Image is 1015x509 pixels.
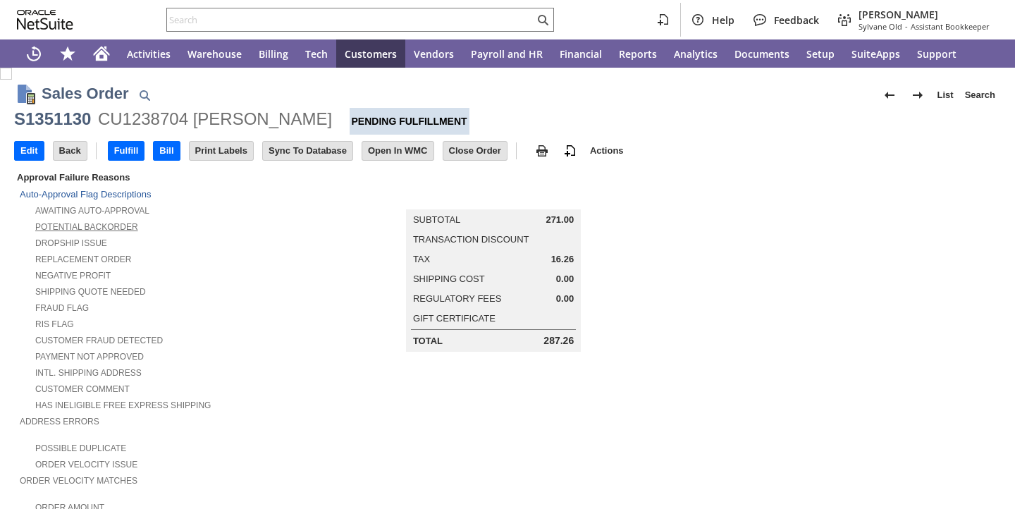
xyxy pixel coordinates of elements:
[584,145,629,156] a: Actions
[610,39,665,68] a: Reports
[443,142,507,160] input: Close Order
[414,47,454,61] span: Vendors
[932,84,959,106] a: List
[51,39,85,68] div: Shortcuts
[413,254,430,264] a: Tax
[556,274,574,285] span: 0.00
[413,293,501,304] a: Regulatory Fees
[35,287,146,297] a: Shipping Quote Needed
[14,108,91,130] div: S1351130
[59,45,76,62] svg: Shortcuts
[859,8,990,21] span: [PERSON_NAME]
[362,142,433,160] input: Open In WMC
[118,39,179,68] a: Activities
[15,142,44,160] input: Edit
[851,47,900,61] span: SuiteApps
[35,238,107,248] a: Dropship Issue
[798,39,843,68] a: Setup
[35,352,144,362] a: Payment not approved
[859,21,902,32] span: Sylvane Old
[154,142,179,160] input: Bill
[843,39,909,68] a: SuiteApps
[187,47,242,61] span: Warehouse
[905,21,908,32] span: -
[959,84,1001,106] a: Search
[551,254,574,265] span: 16.26
[406,187,581,209] caption: Summary
[806,47,835,61] span: Setup
[190,142,253,160] input: Print Labels
[413,214,460,225] a: Subtotal
[674,47,718,61] span: Analytics
[562,142,579,159] img: add-record.svg
[250,39,297,68] a: Billing
[413,313,496,324] a: Gift Certificate
[17,39,51,68] a: Recent Records
[35,443,126,453] a: Possible Duplicate
[35,206,149,216] a: Awaiting Auto-Approval
[734,47,789,61] span: Documents
[619,47,657,61] span: Reports
[35,303,89,313] a: Fraud Flag
[556,293,574,305] span: 0.00
[35,255,131,264] a: Replacement Order
[35,336,163,345] a: Customer Fraud Detected
[42,82,129,105] h1: Sales Order
[909,87,926,104] img: Next
[405,39,462,68] a: Vendors
[35,319,74,329] a: RIS flag
[462,39,551,68] a: Payroll and HR
[917,47,956,61] span: Support
[35,271,111,281] a: Negative Profit
[35,222,138,232] a: Potential Backorder
[85,39,118,68] a: Home
[136,87,153,104] img: Quick Find
[17,10,73,30] svg: logo
[546,214,574,226] span: 271.00
[20,189,151,200] a: Auto-Approval Flag Descriptions
[54,142,87,160] input: Back
[93,45,110,62] svg: Home
[471,47,543,61] span: Payroll and HR
[35,368,142,378] a: Intl. Shipping Address
[127,47,171,61] span: Activities
[98,108,332,130] div: CU1238704 [PERSON_NAME]
[35,400,211,410] a: Has Ineligible Free Express Shipping
[911,21,990,32] span: Assistant Bookkeeper
[413,336,443,346] a: Total
[543,335,574,347] span: 287.26
[179,39,250,68] a: Warehouse
[350,108,469,135] div: Pending Fulfillment
[560,47,602,61] span: Financial
[534,11,551,28] svg: Search
[109,142,144,160] input: Fulfill
[263,142,352,160] input: Sync To Database
[297,39,336,68] a: Tech
[14,169,326,185] div: Approval Failure Reasons
[551,39,610,68] a: Financial
[336,39,405,68] a: Customers
[20,417,99,427] a: Address Errors
[413,274,485,284] a: Shipping Cost
[534,142,550,159] img: print.svg
[25,45,42,62] svg: Recent Records
[909,39,965,68] a: Support
[305,47,328,61] span: Tech
[665,39,726,68] a: Analytics
[774,13,819,27] span: Feedback
[726,39,798,68] a: Documents
[712,13,734,27] span: Help
[413,234,529,245] a: Transaction Discount
[881,87,898,104] img: Previous
[35,460,137,470] a: Order Velocity Issue
[345,47,397,61] span: Customers
[20,476,137,486] a: Order Velocity Matches
[35,384,130,394] a: Customer Comment
[259,47,288,61] span: Billing
[167,11,534,28] input: Search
